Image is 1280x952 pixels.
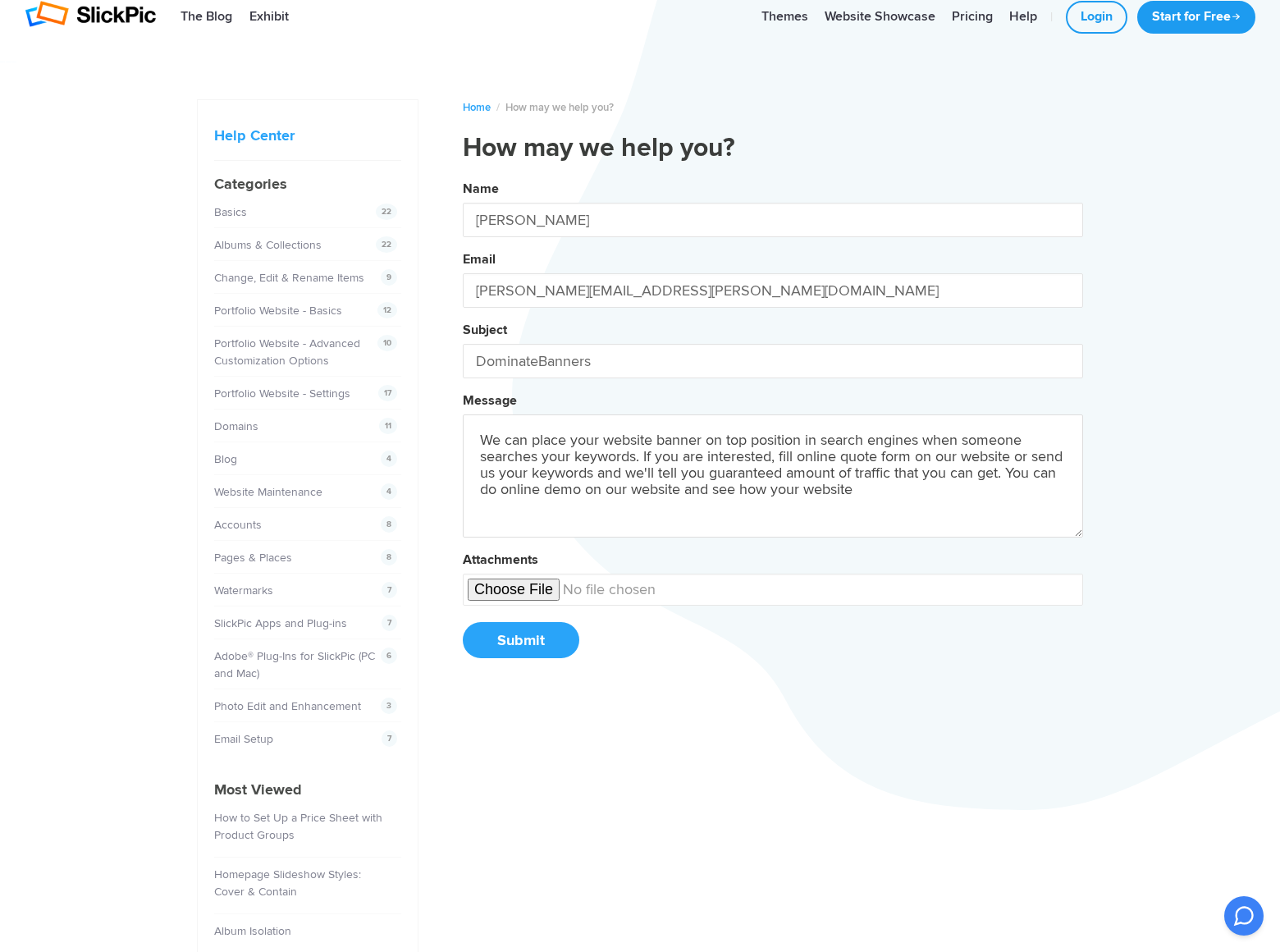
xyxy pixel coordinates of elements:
a: Help Center [214,126,295,144]
a: Accounts [214,518,262,532]
a: Portfolio Website - Basics [214,304,342,318]
a: Portfolio Website - Advanced Customization Options [214,336,360,368]
label: Message [463,392,517,409]
span: 4 [381,451,397,467]
a: Pages & Places [214,551,292,565]
label: Email [463,251,496,268]
a: Home [463,101,491,114]
span: 17 [378,385,397,401]
a: Portfolio Website - Settings [214,387,350,400]
span: 3 [381,698,397,714]
span: 7 [382,615,397,631]
input: Your Subject [463,344,1083,378]
a: Domains [214,419,258,433]
label: Attachments [463,552,538,568]
span: How may we help you? [505,101,614,114]
a: How to Set Up a Price Sheet with Product Groups [214,811,382,842]
a: Album Isolation [214,924,291,938]
button: NameEmailSubjectMessageAttachmentsSubmit [463,175,1083,675]
span: 6 [381,648,397,664]
a: Blog [214,452,237,466]
a: Photo Edit and Enhancement [214,699,361,713]
a: Watermarks [214,584,273,597]
span: 7 [382,730,397,747]
span: 10 [377,335,397,351]
h4: Most Viewed [214,779,401,801]
span: 8 [381,549,397,565]
span: 11 [379,418,397,434]
span: 9 [381,269,397,286]
span: 12 [377,302,397,318]
a: SlickPic Apps and Plug-ins [214,616,347,630]
a: Change, Edit & Rename Items [214,271,364,285]
span: / [496,101,500,114]
input: Your Name [463,203,1083,237]
a: Adobe® Plug-Ins for SlickPic (PC and Mac) [214,649,375,680]
input: undefined [463,574,1083,606]
a: Email Setup [214,732,273,746]
label: Name [463,181,499,197]
a: Basics [214,205,247,219]
a: Website Maintenance [214,485,322,499]
label: Subject [463,322,507,338]
h1: How may we help you? [463,132,1083,165]
input: Your Email [463,273,1083,308]
a: Homepage Slideshow Styles: Cover & Contain [214,867,361,899]
span: 22 [376,236,397,253]
a: Albums & Collections [214,238,322,252]
button: Submit [463,622,579,658]
span: 8 [381,516,397,533]
span: 22 [376,204,397,220]
span: 4 [381,483,397,500]
span: 7 [382,582,397,598]
h4: Categories [214,173,401,195]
